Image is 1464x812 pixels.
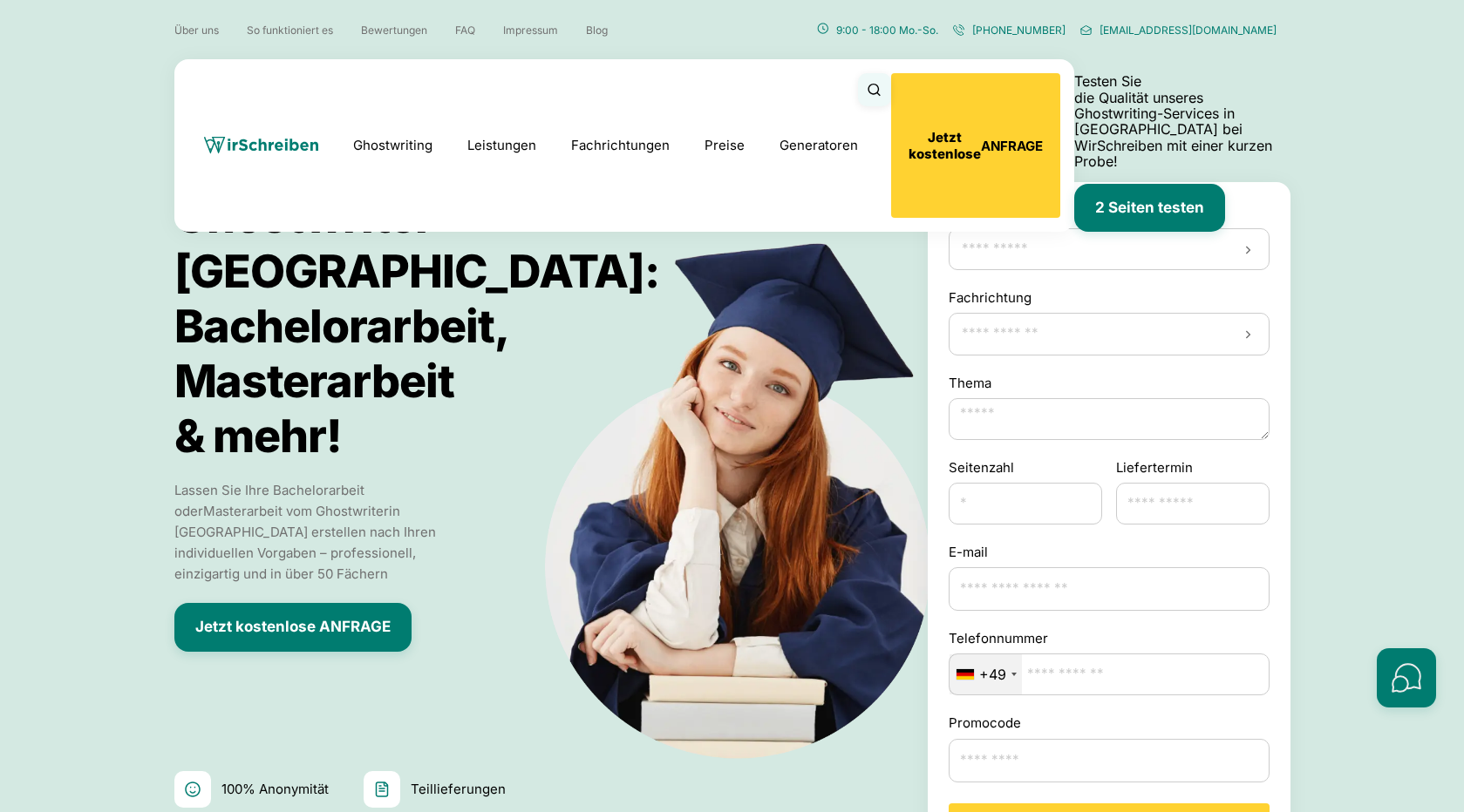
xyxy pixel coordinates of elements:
[411,779,506,800] span: Teillieferungen
[1074,73,1290,169] p: Testen Sie die Qualität unseres Ghostwriting-Services in [GEOGRAPHIC_DATA] bei WirSchreiben mit e...
[780,135,858,156] a: Generatoren
[949,713,1270,734] label: Promocode
[705,137,745,153] a: Preise
[949,628,1270,649] label: Telefonnummer
[204,137,318,154] img: wirschreiben
[247,24,333,37] a: So funktioniert es
[174,24,219,37] a: Über uns
[1079,22,1277,37] a: [EMAIL_ADDRESS][DOMAIN_NAME]
[979,667,1006,682] div: +49
[949,373,1270,394] label: Thema
[503,24,558,37] a: Impressum
[972,24,1066,37] span: [PHONE_NUMBER]
[361,24,427,37] a: Bewertungen
[174,480,445,585] p: Lassen Sie Ihre Bachelorarbeit oder Masterarbeit vom Ghostwriter in [GEOGRAPHIC_DATA] erstellen n...
[467,135,536,156] a: Leistungen
[949,542,1270,563] label: E-mail
[1074,184,1225,233] button: 2 Seiten testen
[836,24,938,37] span: 9:00 - 18:00 Mo.-So.
[891,73,1060,218] button: Jetzt kostenloseANFRAGE
[952,22,1066,37] a: [PHONE_NUMBER]
[174,189,792,464] h1: Ghostwriter [GEOGRAPHIC_DATA]: Bachelorarbeit, Masterarbeit & mehr!
[174,603,412,652] button: Jetzt kostenlose ANFRAGE
[949,288,1032,308] label: Fachrichtung
[1116,457,1193,478] label: Liefertermin
[950,654,1022,694] div: Telephone country code
[353,135,432,156] a: Ghostwriting
[586,24,608,37] a: Blog
[909,129,981,162] b: Jetzt kostenlose
[455,24,475,37] a: FAQ
[571,135,670,156] a: Fachrichtungen
[858,73,891,106] button: Suche öffnen
[949,457,1102,478] label: Seitenzahl
[221,779,329,800] span: 100% Anonymität
[503,189,1000,761] img: Ghostwriter Österreich: Bachelorarbeit, Masterarbeit <br>& mehr!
